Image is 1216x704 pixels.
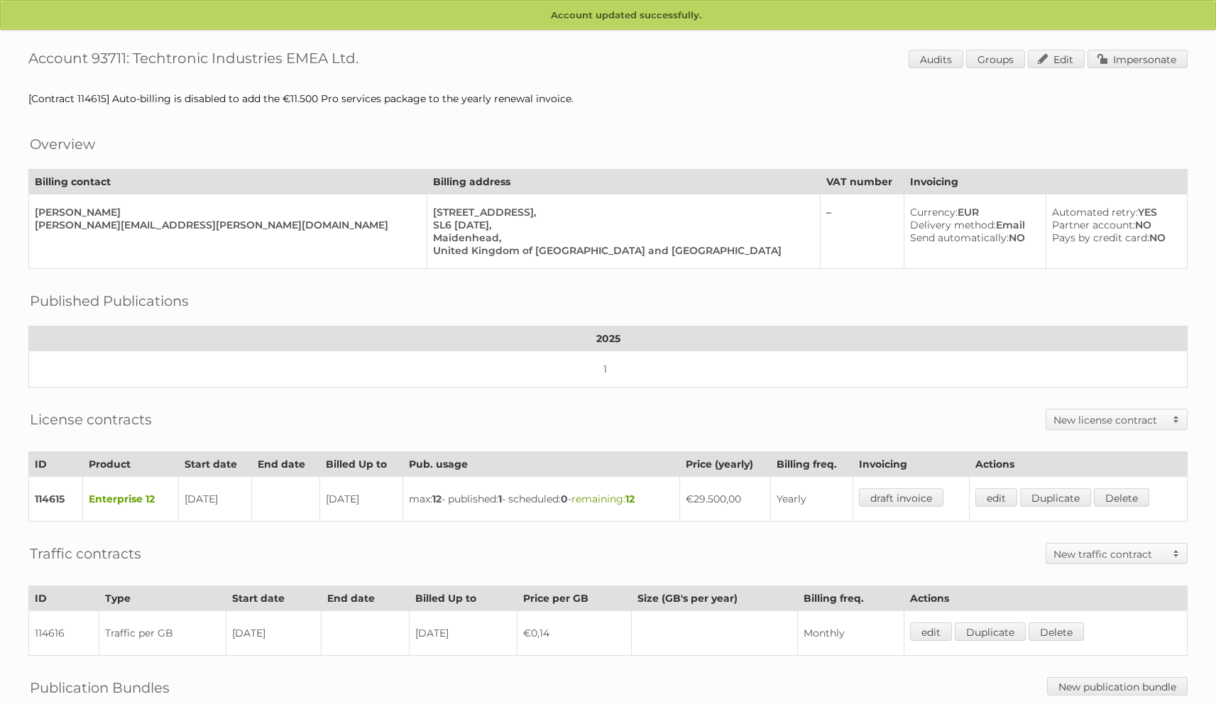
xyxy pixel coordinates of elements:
[1046,409,1187,429] a: New license contract
[1052,206,1138,219] span: Automated retry:
[1088,50,1188,68] a: Impersonate
[83,452,178,477] th: Product
[910,219,996,231] span: Delivery method:
[517,611,632,656] td: €0,14
[99,611,226,656] td: Traffic per GB
[432,493,442,505] strong: 12
[625,493,635,505] strong: 12
[226,611,321,656] td: [DATE]
[820,170,904,194] th: VAT number
[99,586,226,611] th: Type
[680,452,770,477] th: Price (yearly)
[969,452,1187,477] th: Actions
[1047,677,1188,695] a: New publication bundle
[1166,544,1187,563] span: Toggle
[29,326,1188,351] th: 2025
[29,351,1188,387] td: 1
[797,611,904,656] td: Monthly
[35,219,415,231] div: [PERSON_NAME][EMAIL_ADDRESS][PERSON_NAME][DOMAIN_NAME]
[83,477,178,522] td: Enterprise 12
[427,170,821,194] th: Billing address
[29,170,427,194] th: Billing contact
[1053,413,1166,427] h2: New license contract
[30,543,141,564] h2: Traffic contracts
[433,219,809,231] div: SL6 [DATE],
[178,477,252,522] td: [DATE]
[30,409,152,430] h2: License contracts
[28,50,1188,71] h1: Account 93711: Techtronic Industries EMEA Ltd.
[1053,547,1166,561] h2: New traffic contract
[904,586,1188,611] th: Actions
[517,586,632,611] th: Price per GB
[1052,219,1176,231] div: NO
[1052,206,1176,219] div: YES
[319,452,402,477] th: Billed Up to
[680,477,770,522] td: €29.500,00
[859,488,943,507] a: draft invoice
[571,493,635,505] span: remaining:
[770,452,853,477] th: Billing freq.
[30,133,95,155] h2: Overview
[910,219,1035,231] div: Email
[1052,231,1176,244] div: NO
[28,92,1188,105] div: [Contract 114615] Auto-billing is disabled to add the €11.500 Pro services package to the yearly ...
[29,477,83,522] td: 114615
[1,1,1215,31] p: Account updated successfully.
[904,170,1187,194] th: Invoicing
[433,244,809,257] div: United Kingdom of [GEOGRAPHIC_DATA] and [GEOGRAPHIC_DATA]
[1166,409,1187,429] span: Toggle
[29,452,83,477] th: ID
[1046,544,1187,563] a: New traffic contract
[319,477,402,522] td: [DATE]
[30,677,170,698] h2: Publication Bundles
[1052,231,1149,244] span: Pays by credit card:
[322,586,410,611] th: End date
[770,477,853,522] td: Yearly
[402,477,679,522] td: max: - published: - scheduled: -
[30,290,189,312] h2: Published Publications
[820,194,904,269] td: –
[1028,50,1085,68] a: Edit
[29,586,99,611] th: ID
[910,231,1009,244] span: Send automatically:
[909,50,963,68] a: Audits
[410,611,517,656] td: [DATE]
[966,50,1025,68] a: Groups
[910,206,958,219] span: Currency:
[797,586,904,611] th: Billing freq.
[975,488,1017,507] a: edit
[402,452,679,477] th: Pub. usage
[1029,622,1084,641] a: Delete
[561,493,568,505] strong: 0
[910,231,1035,244] div: NO
[632,586,797,611] th: Size (GB's per year)
[226,586,321,611] th: Start date
[433,231,809,244] div: Maidenhead,
[853,452,969,477] th: Invoicing
[178,452,252,477] th: Start date
[35,206,415,219] div: [PERSON_NAME]
[29,611,99,656] td: 114616
[1020,488,1091,507] a: Duplicate
[410,586,517,611] th: Billed Up to
[910,206,1035,219] div: EUR
[498,493,502,505] strong: 1
[910,622,952,641] a: edit
[1094,488,1149,507] a: Delete
[955,622,1026,641] a: Duplicate
[1052,219,1135,231] span: Partner account:
[433,206,809,219] div: [STREET_ADDRESS],
[252,452,320,477] th: End date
